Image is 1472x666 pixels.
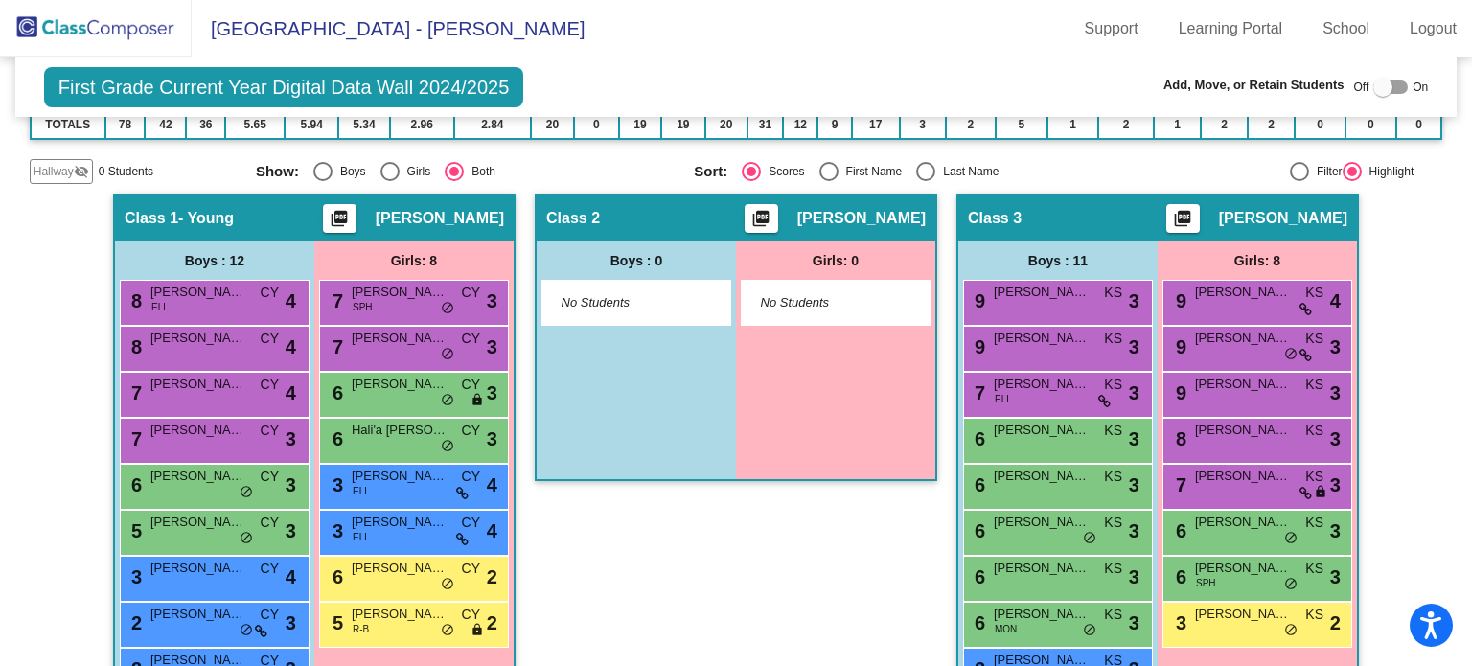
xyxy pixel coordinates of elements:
[996,110,1047,139] td: 5
[994,421,1090,440] span: [PERSON_NAME]
[126,428,142,449] span: 7
[462,375,480,395] span: CY
[261,467,279,487] span: CY
[44,67,524,107] span: First Grade Current Year Digital Data Wall 2024/2025
[240,623,253,638] span: do_not_disturb_alt
[115,241,314,280] div: Boys : 12
[125,209,178,228] span: Class 1
[126,290,142,311] span: 8
[994,283,1090,302] span: [PERSON_NAME]
[261,559,279,579] span: CY
[126,474,142,495] span: 6
[323,204,356,233] button: Print Students Details
[1158,241,1357,280] div: Girls: 8
[1284,531,1298,546] span: do_not_disturb_alt
[328,209,351,236] mat-icon: picture_as_pdf
[376,209,504,228] span: [PERSON_NAME]
[31,110,105,139] td: TOTALS
[126,566,142,587] span: 3
[487,379,497,407] span: 3
[995,392,1012,406] span: ELL
[1083,623,1096,638] span: do_not_disturb_alt
[1171,290,1186,311] span: 9
[994,467,1090,486] span: [PERSON_NAME]
[1129,425,1139,453] span: 3
[1284,577,1298,592] span: do_not_disturb_alt
[1345,110,1396,139] td: 0
[839,163,903,180] div: First Name
[286,425,296,453] span: 3
[487,287,497,315] span: 3
[192,13,585,44] span: [GEOGRAPHIC_DATA] - [PERSON_NAME]
[1396,110,1441,139] td: 0
[353,622,369,636] span: R-B
[1163,13,1299,44] a: Learning Portal
[705,110,747,139] td: 20
[1284,347,1298,362] span: do_not_disturb_alt
[1330,609,1341,637] span: 2
[225,110,285,139] td: 5.65
[1305,559,1323,579] span: KS
[1104,421,1122,441] span: KS
[328,474,343,495] span: 3
[994,513,1090,532] span: [PERSON_NAME]
[462,467,480,487] span: CY
[736,241,935,280] div: Girls: 0
[328,566,343,587] span: 6
[761,293,881,312] span: No Students
[150,375,246,394] span: [PERSON_NAME]
[256,162,679,181] mat-radio-group: Select an option
[970,428,985,449] span: 6
[531,110,574,139] td: 20
[1330,563,1341,591] span: 3
[1163,76,1345,95] span: Add, Move, or Retain Students
[1104,467,1122,487] span: KS
[126,612,142,633] span: 2
[1171,428,1186,449] span: 8
[1219,209,1347,228] span: [PERSON_NAME]
[546,209,600,228] span: Class 2
[1129,333,1139,361] span: 3
[1362,163,1414,180] div: Highlight
[1353,79,1368,96] span: Off
[968,209,1022,228] span: Class 3
[1314,485,1327,500] span: lock
[150,559,246,578] span: [PERSON_NAME]
[286,563,296,591] span: 4
[1098,110,1153,139] td: 2
[1195,467,1291,486] span: [PERSON_NAME]
[352,559,448,578] span: [PERSON_NAME]
[487,563,497,591] span: 2
[1305,605,1323,625] span: KS
[694,162,1117,181] mat-radio-group: Select an option
[1195,513,1291,532] span: [PERSON_NAME]
[99,163,153,180] span: 0 Students
[935,163,999,180] div: Last Name
[150,467,246,486] span: [PERSON_NAME]
[256,163,299,180] span: Show:
[150,605,246,624] span: [PERSON_NAME]
[1305,467,1323,487] span: KS
[970,566,985,587] span: 6
[1309,163,1343,180] div: Filter
[970,382,985,403] span: 7
[661,110,705,139] td: 19
[1104,513,1122,533] span: KS
[817,110,851,139] td: 9
[1129,609,1139,637] span: 3
[338,110,390,139] td: 5.34
[352,421,448,440] span: Hali'a [PERSON_NAME]
[145,110,186,139] td: 42
[1129,379,1139,407] span: 3
[333,163,366,180] div: Boys
[261,329,279,349] span: CY
[328,336,343,357] span: 7
[745,204,778,233] button: Print Students Details
[994,375,1090,394] span: [PERSON_NAME]
[1047,110,1099,139] td: 1
[286,609,296,637] span: 3
[970,520,985,541] span: 6
[1284,623,1298,638] span: do_not_disturb_alt
[471,623,484,638] span: lock
[441,301,454,316] span: do_not_disturb_alt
